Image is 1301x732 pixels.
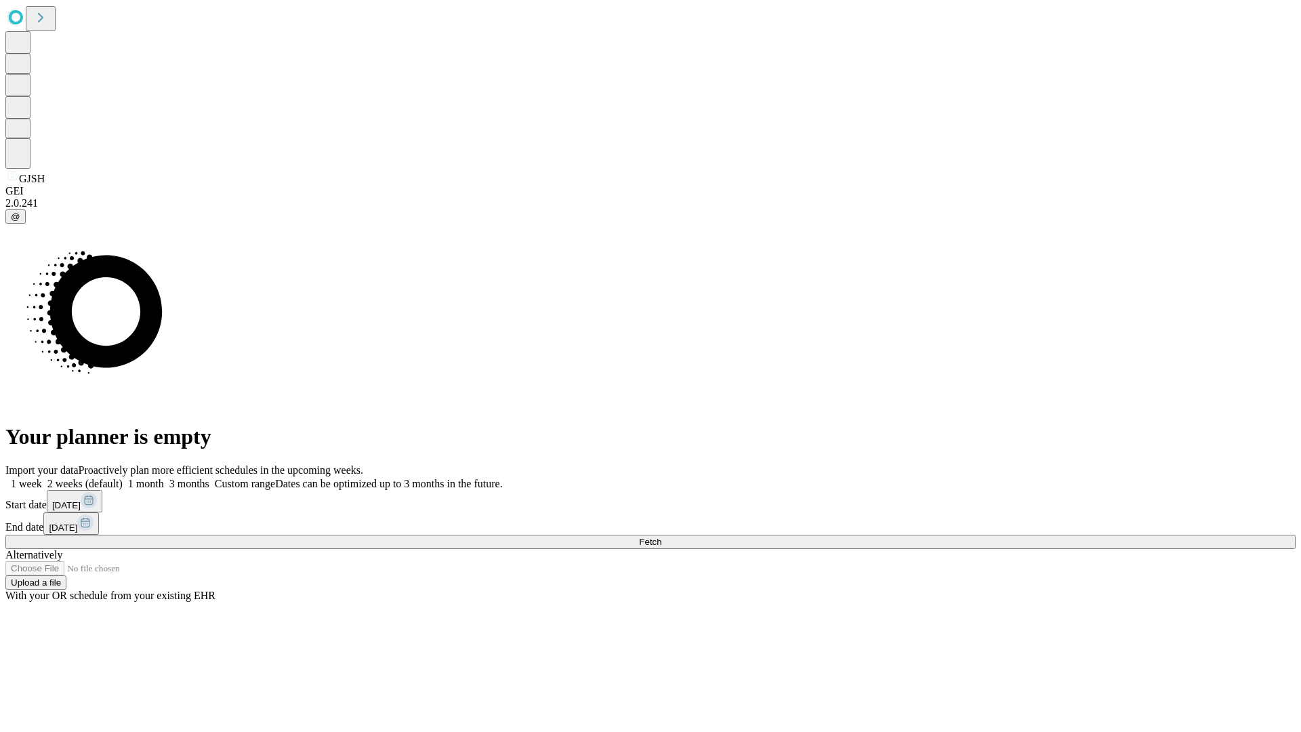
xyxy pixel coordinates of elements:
span: 1 month [128,478,164,489]
span: 2 weeks (default) [47,478,123,489]
span: 1 week [11,478,42,489]
button: @ [5,209,26,224]
span: Fetch [639,537,661,547]
div: Start date [5,490,1296,512]
span: 3 months [169,478,209,489]
span: [DATE] [49,523,77,533]
div: GEI [5,185,1296,197]
span: Import your data [5,464,79,476]
button: Upload a file [5,575,66,590]
button: [DATE] [43,512,99,535]
button: Fetch [5,535,1296,549]
div: 2.0.241 [5,197,1296,209]
span: Proactively plan more efficient schedules in the upcoming weeks. [79,464,363,476]
span: @ [11,211,20,222]
div: End date [5,512,1296,535]
span: Dates can be optimized up to 3 months in the future. [275,478,502,489]
button: [DATE] [47,490,102,512]
span: Custom range [215,478,275,489]
h1: Your planner is empty [5,424,1296,449]
span: With your OR schedule from your existing EHR [5,590,215,601]
span: Alternatively [5,549,62,561]
span: GJSH [19,173,45,184]
span: [DATE] [52,500,81,510]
